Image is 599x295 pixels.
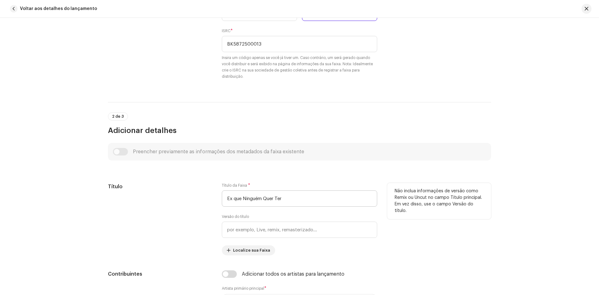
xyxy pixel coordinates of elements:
small: Artista primário principal [222,287,264,290]
input: ABXYZ####### [222,36,377,52]
h5: Contribuintes [108,270,212,278]
h5: Título [108,183,212,190]
input: Insira o nome da faixa [222,190,377,207]
div: Adicionar todos os artistas para lançamento [242,272,344,277]
small: Insira um código apenas se você já tiver um. Caso contrário, um será gerado quando você distribui... [222,55,377,80]
button: Localize sua Faixa [222,245,275,255]
span: Localize sua Faixa [233,244,270,257]
label: Título da Faixa [222,183,250,188]
span: 2 de 3 [112,115,124,118]
input: por exemplo, Live, remix, remasterizado... [222,222,377,238]
p: Não inclua informações de versão como Remix ou Uncut no campo Título principal. Em vez disso, use... [395,188,484,214]
label: Versão do título [222,214,249,219]
h3: Adicionar detalhes [108,125,491,135]
label: ISRC [222,28,233,33]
